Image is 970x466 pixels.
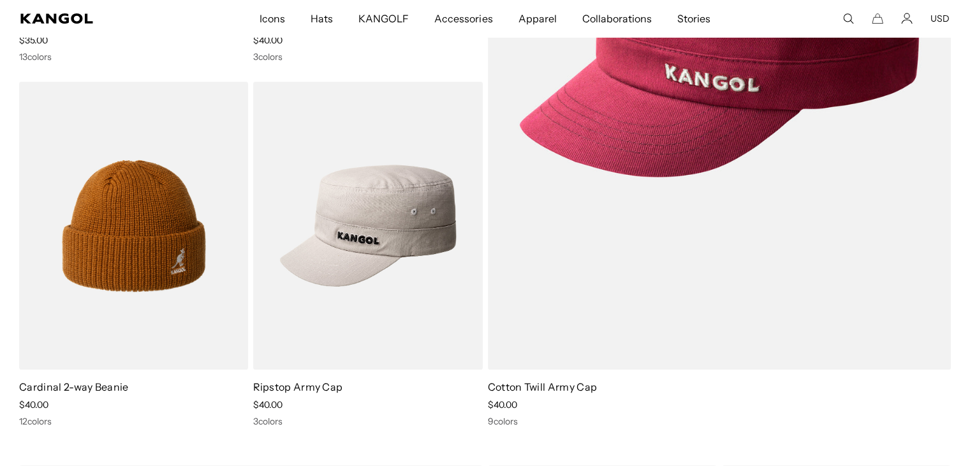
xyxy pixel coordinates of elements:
[20,13,171,24] a: Kangol
[901,13,913,24] a: Account
[19,380,129,393] a: Cardinal 2-way Beanie
[872,13,883,24] button: Cart
[930,13,950,24] button: USD
[253,380,342,393] a: Ripstop Army Cap
[488,416,952,427] div: 9 colors
[253,399,283,410] span: $40.00
[19,416,248,427] div: 12 colors
[19,82,248,370] img: Cardinal 2-way Beanie
[253,416,482,427] div: 3 colors
[253,51,482,63] div: 3 colors
[19,51,248,63] div: 13 colors
[19,399,48,410] span: $40.00
[842,13,854,24] summary: Search here
[253,82,482,370] img: Ripstop Army Cap
[488,399,517,410] span: $40.00
[488,380,598,393] a: Cotton Twill Army Cap
[253,34,283,46] span: $40.00
[19,34,48,46] span: $35.00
